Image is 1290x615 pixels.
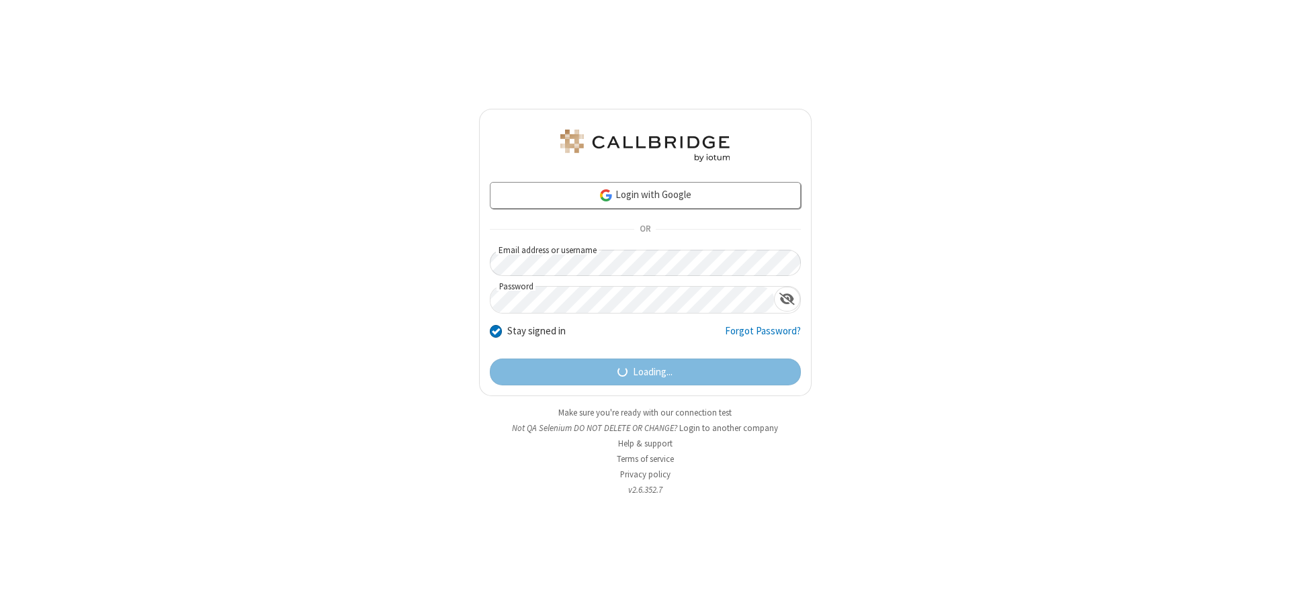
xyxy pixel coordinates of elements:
button: Login to another company [679,422,778,434]
button: Loading... [490,359,801,385]
div: Show password [774,287,800,312]
span: OR [634,220,656,239]
a: Forgot Password? [725,324,801,349]
label: Stay signed in [507,324,566,339]
a: Help & support [618,438,673,449]
span: Loading... [633,365,673,380]
a: Terms of service [617,453,674,465]
input: Password [490,287,774,313]
a: Privacy policy [620,469,671,480]
li: Not QA Selenium DO NOT DELETE OR CHANGE? [479,422,812,434]
input: Email address or username [490,250,801,276]
a: Login with Google [490,182,801,209]
a: Make sure you're ready with our connection test [558,407,732,418]
img: QA Selenium DO NOT DELETE OR CHANGE [558,130,732,162]
li: v2.6.352.7 [479,483,812,496]
img: google-icon.png [599,188,613,203]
